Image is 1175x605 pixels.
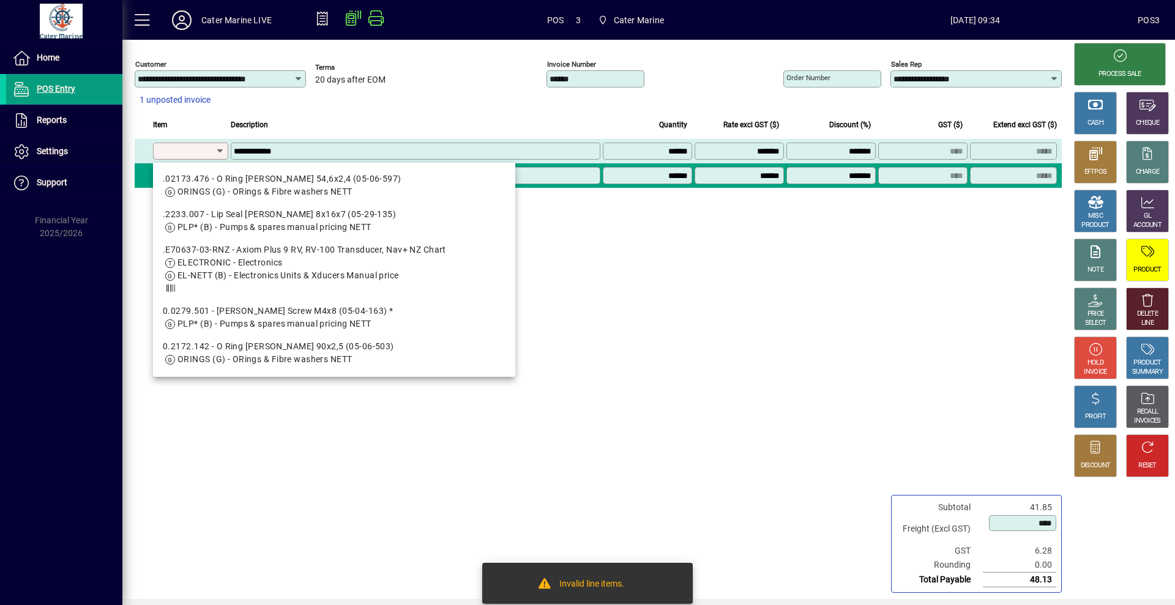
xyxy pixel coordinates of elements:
[1141,319,1154,328] div: LINE
[6,43,122,73] a: Home
[135,89,215,111] button: 1 unposted invoice
[1099,70,1141,79] div: PROCESS SALE
[153,168,515,203] mat-option: .02173.476 - O Ring Johnson 54,6x2,4 (05-06-597)
[1085,319,1106,328] div: SELECT
[897,514,983,544] td: Freight (Excl GST)
[153,371,515,406] mat-option: 0.2230.015 - Johnson V-ring (05-19-503
[6,136,122,167] a: Settings
[723,118,779,132] span: Rate excl GST ($)
[1081,221,1109,230] div: PRODUCT
[163,376,505,388] div: 0.2230.015 - [PERSON_NAME] V-ring ([PHONE_NUMBER]
[1133,221,1162,230] div: ACCOUNT
[163,208,505,221] div: .2233.007 - Lip Seal [PERSON_NAME] 8x16x7 (05-29-135)
[983,544,1056,558] td: 6.28
[897,544,983,558] td: GST
[1087,310,1104,319] div: PRICE
[891,60,922,69] mat-label: Sales rep
[938,118,963,132] span: GST ($)
[983,500,1056,514] td: 41.85
[177,258,283,267] span: ELECTRONIC - Electronics
[897,500,983,514] td: Subtotal
[1136,168,1160,177] div: CHARGE
[140,94,211,106] span: 1 unposted invoice
[315,75,386,85] span: 20 days after EOM
[1136,119,1159,128] div: CHEQUE
[1133,265,1161,275] div: PRODUCT
[1087,119,1103,128] div: CASH
[1087,358,1103,368] div: HOLD
[177,270,399,280] span: EL-NETT (B) - Electronics Units & Xducers Manual price
[37,53,59,62] span: Home
[37,177,67,187] span: Support
[547,60,596,69] mat-label: Invoice number
[829,118,871,132] span: Discount (%)
[163,173,505,185] div: .02173.476 - O Ring [PERSON_NAME] 54,6x2,4 (05-06-597)
[1144,212,1152,221] div: GL
[6,105,122,136] a: Reports
[897,573,983,587] td: Total Payable
[37,115,67,125] span: Reports
[1132,368,1163,377] div: SUMMARY
[201,10,272,30] div: Cater Marine LIVE
[1133,358,1161,368] div: PRODUCT
[1137,407,1158,417] div: RECALL
[813,10,1138,30] span: [DATE] 09:34
[1087,265,1103,275] div: NOTE
[593,9,669,31] span: Cater Marine
[315,64,389,72] span: Terms
[6,168,122,198] a: Support
[1081,461,1110,470] div: DISCOUNT
[576,10,581,30] span: 3
[983,573,1056,587] td: 48.13
[614,10,664,30] span: Cater Marine
[547,10,564,30] span: POS
[153,118,168,132] span: Item
[37,84,75,94] span: POS Entry
[1084,368,1106,377] div: INVOICE
[1085,412,1106,421] div: PROFIT
[163,340,505,353] div: 0.2172.142 - O Ring [PERSON_NAME] 90x2,5 (05-06-503)
[1084,168,1107,177] div: EFTPOS
[177,187,352,196] span: ORINGS (G) - ORings & Fibre washers NETT
[559,577,624,592] div: Invalid line items.
[786,73,830,82] mat-label: Order number
[163,243,505,256] div: .E70637-03-RNZ - Axiom Plus 9 RV, RV-100 Transducer, Nav+ NZ Chart
[1088,212,1103,221] div: MISC
[162,9,201,31] button: Profile
[177,222,371,232] span: PLP* (B) - Pumps & spares manual pricing NETT
[177,354,352,364] span: ORINGS (G) - ORings & Fibre washers NETT
[135,60,166,69] mat-label: Customer
[1138,461,1157,470] div: RESET
[153,300,515,335] mat-option: 0.0279.501 - Johnson Screw M4x8 (05-04-163) *
[993,118,1057,132] span: Extend excl GST ($)
[983,558,1056,573] td: 0.00
[153,239,515,300] mat-option: .E70637-03-RNZ - Axiom Plus 9 RV, RV-100 Transducer, Nav+ NZ Chart
[153,203,515,239] mat-option: .2233.007 - Lip Seal Johnson 8x16x7 (05-29-135)
[897,558,983,573] td: Rounding
[153,335,515,371] mat-option: 0.2172.142 - O Ring Johnson 90x2,5 (05-06-503)
[1138,10,1160,30] div: POS3
[177,319,371,328] span: PLP* (B) - Pumps & spares manual pricing NETT
[37,146,68,156] span: Settings
[1137,310,1158,319] div: DELETE
[231,118,268,132] span: Description
[163,305,505,317] div: 0.0279.501 - [PERSON_NAME] Screw M4x8 (05-04-163) *
[1134,417,1160,426] div: INVOICES
[659,118,687,132] span: Quantity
